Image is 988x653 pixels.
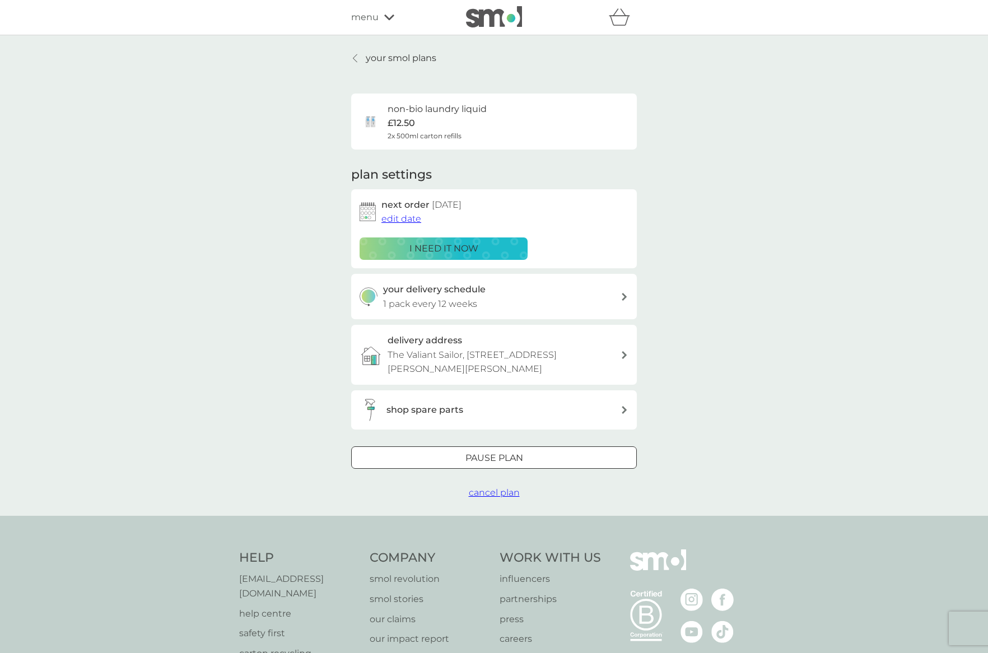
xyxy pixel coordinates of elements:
[681,589,703,611] img: visit the smol Instagram page
[432,199,462,210] span: [DATE]
[239,626,358,641] a: safety first
[351,166,432,184] h2: plan settings
[609,6,637,29] div: basket
[239,607,358,621] a: help centre
[500,632,601,646] a: careers
[681,621,703,643] img: visit the smol Youtube page
[469,486,520,500] button: cancel plan
[469,487,520,498] span: cancel plan
[500,572,601,586] a: influencers
[388,102,487,116] h6: non-bio laundry liquid
[465,451,523,465] p: Pause plan
[360,110,382,133] img: non-bio laundry liquid
[711,621,734,643] img: visit the smol Tiktok page
[711,589,734,611] img: visit the smol Facebook page
[370,592,489,607] a: smol stories
[386,403,463,417] h3: shop spare parts
[351,51,436,66] a: your smol plans
[630,549,686,587] img: smol
[381,212,421,226] button: edit date
[500,612,601,627] a: press
[351,390,637,430] button: shop spare parts
[351,446,637,469] button: Pause plan
[370,549,489,567] h4: Company
[360,237,528,260] button: i need it now
[351,274,637,319] button: your delivery schedule1 pack every 12 weeks
[383,282,486,297] h3: your delivery schedule
[381,198,462,212] h2: next order
[388,130,462,141] span: 2x 500ml carton refills
[239,549,358,567] h4: Help
[351,10,379,25] span: menu
[388,333,462,348] h3: delivery address
[366,51,436,66] p: your smol plans
[466,6,522,27] img: smol
[388,116,415,130] p: £12.50
[370,612,489,627] a: our claims
[383,297,477,311] p: 1 pack every 12 weeks
[381,213,421,224] span: edit date
[370,632,489,646] a: our impact report
[388,348,621,376] p: The Valiant Sailor, [STREET_ADDRESS][PERSON_NAME][PERSON_NAME]
[500,549,601,567] h4: Work With Us
[370,572,489,586] a: smol revolution
[500,592,601,607] a: partnerships
[409,241,478,256] p: i need it now
[239,572,358,600] a: [EMAIL_ADDRESS][DOMAIN_NAME]
[351,325,637,385] a: delivery addressThe Valiant Sailor, [STREET_ADDRESS][PERSON_NAME][PERSON_NAME]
